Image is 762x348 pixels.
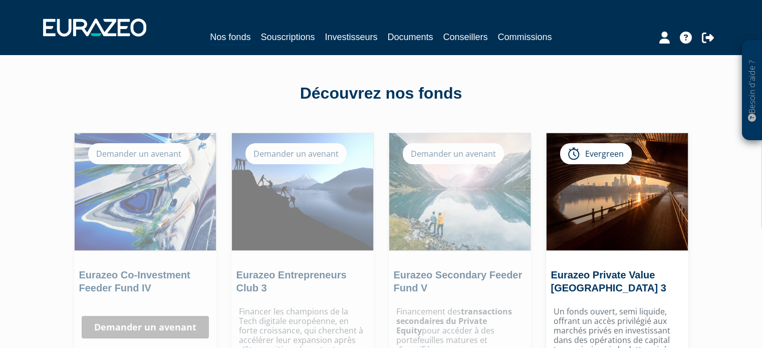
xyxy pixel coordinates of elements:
[236,269,347,293] a: Eurazeo Entrepreneurs Club 3
[325,30,377,44] a: Investisseurs
[560,143,632,164] div: Evergreen
[232,133,373,250] img: Eurazeo Entrepreneurs Club 3
[79,269,190,293] a: Eurazeo Co-Investment Feeder Fund IV
[389,133,531,250] img: Eurazeo Secondary Feeder Fund V
[43,19,146,37] img: 1732889491-logotype_eurazeo_blanc_rvb.png
[394,269,523,293] a: Eurazeo Secondary Feeder Fund V
[96,82,667,105] div: Découvrez nos fonds
[245,143,347,164] div: Demander un avenant
[75,133,216,250] img: Eurazeo Co-Investment Feeder Fund IV
[746,46,758,136] p: Besoin d'aide ?
[261,30,315,44] a: Souscriptions
[388,30,433,44] a: Documents
[547,133,688,250] img: Eurazeo Private Value Europe 3
[443,30,488,44] a: Conseillers
[551,269,666,293] a: Eurazeo Private Value [GEOGRAPHIC_DATA] 3
[210,30,250,46] a: Nos fonds
[82,316,209,339] a: Demander un avenant
[88,143,189,164] div: Demander un avenant
[403,143,504,164] div: Demander un avenant
[396,306,512,336] strong: transactions secondaires du Private Equity
[498,30,552,44] a: Commissions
